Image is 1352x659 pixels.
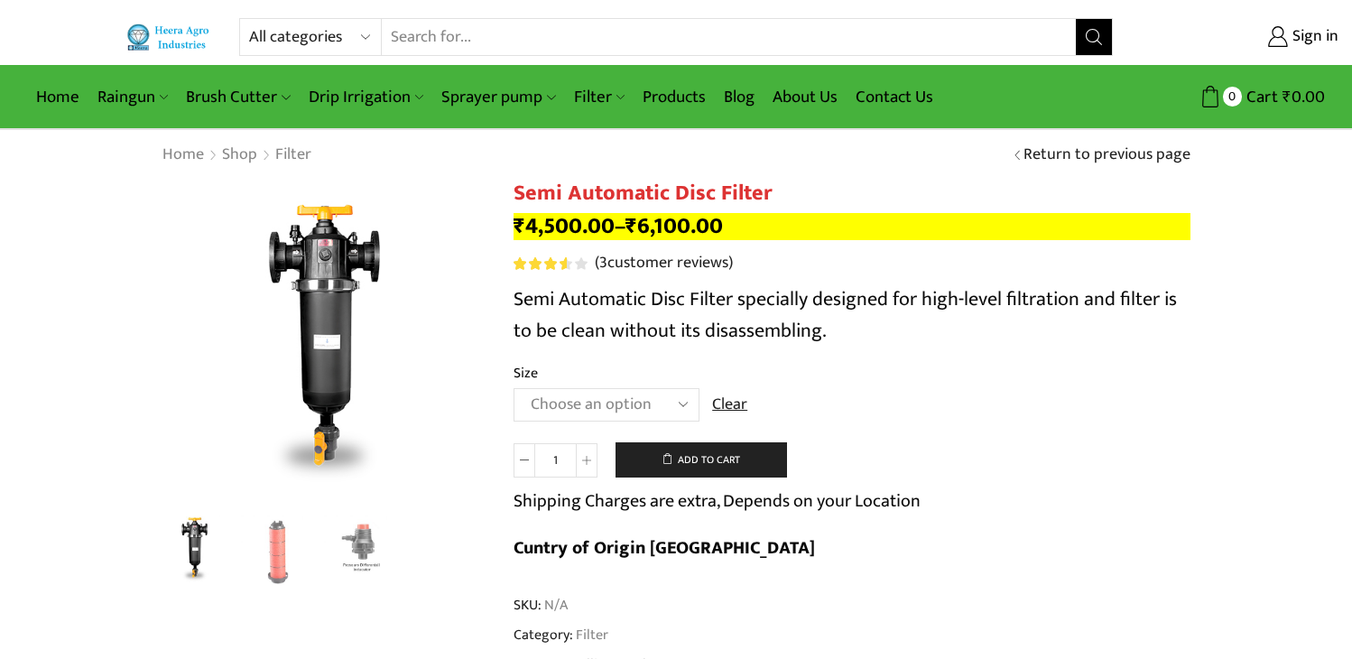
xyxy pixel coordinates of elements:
[1288,25,1338,49] span: Sign in
[432,76,564,118] a: Sprayer pump
[274,144,312,167] a: Filter
[324,515,399,589] a: Preesure-inducater
[162,144,312,167] nav: Breadcrumb
[1223,87,1242,106] span: 0
[764,76,847,118] a: About Us
[514,283,1177,348] span: Semi Automatic Disc Filter specially designed for high-level filtration and filter is to be clean...
[514,208,525,245] span: ₹
[542,595,568,616] span: N/A
[514,213,1190,240] p: –
[616,442,787,478] button: Add to cart
[514,363,538,384] label: Size
[241,515,316,589] a: Disc-Filter
[162,144,205,167] a: Home
[162,181,486,506] div: 1 / 3
[1076,19,1112,55] button: Search button
[715,76,764,118] a: Blog
[712,394,747,417] a: Clear options
[1283,83,1292,111] span: ₹
[1131,80,1325,114] a: 0 Cart ₹0.00
[514,533,815,563] b: Cuntry of Origin [GEOGRAPHIC_DATA]
[382,19,1076,55] input: Search for...
[599,249,607,276] span: 3
[221,144,258,167] a: Shop
[573,623,608,646] a: Filter
[514,257,567,270] span: Rated out of 5 based on customer ratings
[514,257,587,270] div: Rated 3.67 out of 5
[514,487,921,515] p: Shipping Charges are extra, Depends on your Location
[1023,144,1190,167] a: Return to previous page
[514,625,608,645] span: Category:
[514,257,590,270] span: 3
[535,443,576,478] input: Product quantity
[514,595,1190,616] span: SKU:
[300,76,432,118] a: Drip Irrigation
[27,76,88,118] a: Home
[1283,83,1325,111] bdi: 0.00
[157,512,232,587] img: Semi Automatic Disc Filter
[88,76,177,118] a: Raingun
[157,515,232,587] li: 1 / 3
[1242,85,1278,109] span: Cart
[324,515,399,587] li: 3 / 3
[177,76,299,118] a: Brush Cutter
[1140,21,1338,53] a: Sign in
[514,208,615,245] bdi: 4,500.00
[595,252,733,275] a: (3customer reviews)
[162,181,486,506] img: Semi Automatic Disc Filter
[241,515,316,587] li: 2 / 3
[634,76,715,118] a: Products
[565,76,634,118] a: Filter
[625,208,637,245] span: ₹
[514,181,1190,207] h1: Semi Automatic Disc Filter
[625,208,723,245] bdi: 6,100.00
[847,76,942,118] a: Contact Us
